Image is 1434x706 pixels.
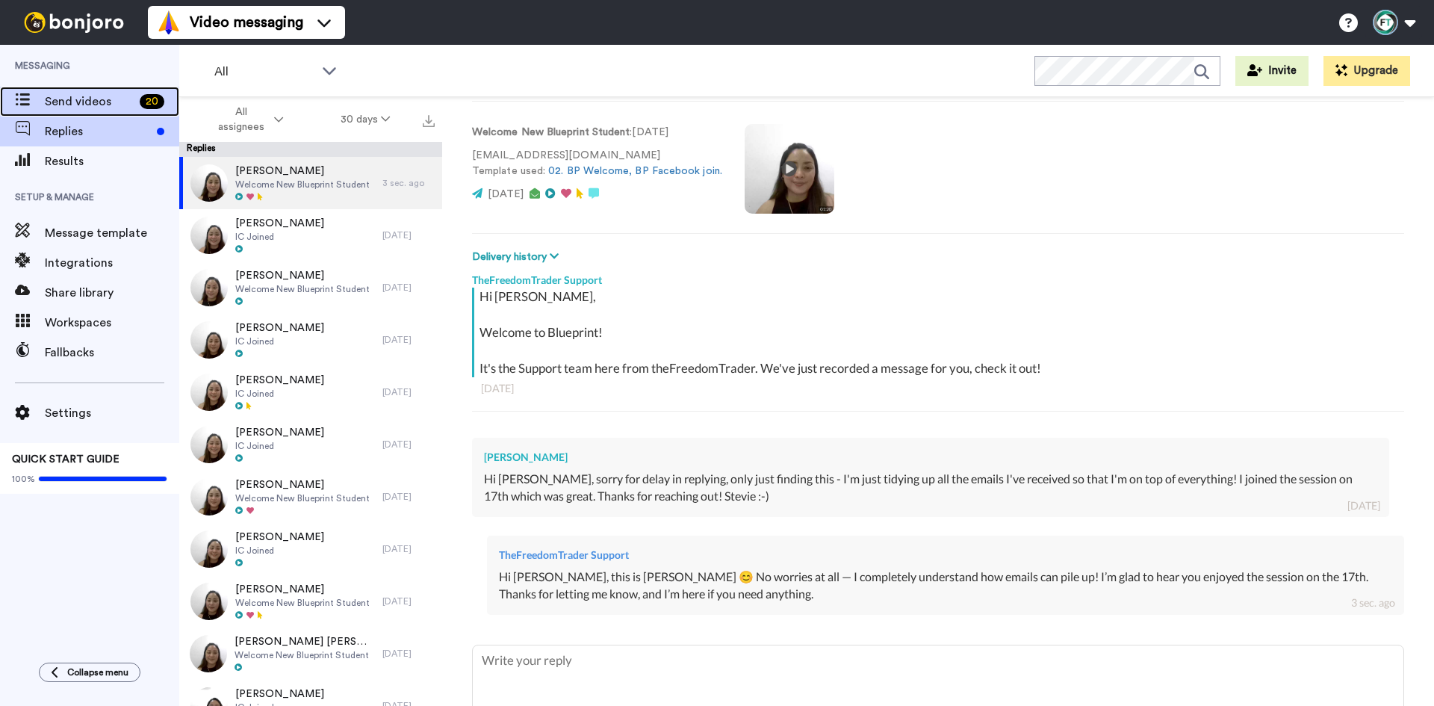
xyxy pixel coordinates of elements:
[190,374,228,411] img: 6748d7b8-f0a0-4b27-b275-e9e9448a573b-thumb.jpg
[179,142,442,157] div: Replies
[190,635,227,672] img: 4f2180c1-f9a3-4fc1-a87d-374abcc0678f-thumb.jpg
[382,491,435,503] div: [DATE]
[179,471,442,523] a: [PERSON_NAME]Welcome New Blueprint Student[DATE]
[484,450,1377,465] div: [PERSON_NAME]
[423,115,435,127] img: export.svg
[45,123,151,140] span: Replies
[67,666,128,678] span: Collapse menu
[1323,56,1410,86] button: Upgrade
[235,530,324,545] span: [PERSON_NAME]
[12,473,35,485] span: 100%
[190,426,228,463] img: 7bbe2272-4eb6-45af-9b09-e8aef15ba317-thumb.jpg
[18,12,130,33] img: bj-logo-header-white.svg
[235,388,324,400] span: IC Joined
[382,648,435,660] div: [DATE]
[179,261,442,314] a: [PERSON_NAME]Welcome New Blueprint Student[DATE]
[45,284,179,302] span: Share library
[45,93,134,111] span: Send videos
[382,282,435,294] div: [DATE]
[499,548,1392,563] div: TheFreedomTrader Support
[235,597,370,609] span: Welcome New Blueprint Student
[39,663,140,682] button: Collapse menu
[235,283,370,295] span: Welcome New Blueprint Student
[472,125,722,140] p: : [DATE]
[190,217,228,254] img: 160ae524-c6d5-4cf6-9a17-a748041f6eed-thumb.jpg
[1235,56,1309,86] button: Invite
[472,148,722,179] p: [EMAIL_ADDRESS][DOMAIN_NAME] Template used:
[235,164,370,179] span: [PERSON_NAME]
[472,265,1404,288] div: TheFreedomTrader Support
[179,628,442,680] a: [PERSON_NAME] [PERSON_NAME]Welcome New Blueprint Student[DATE]
[182,99,312,140] button: All assignees
[481,381,1395,396] div: [DATE]
[235,216,324,231] span: [PERSON_NAME]
[157,10,181,34] img: vm-color.svg
[179,366,442,418] a: [PERSON_NAME]IC Joined[DATE]
[382,334,435,346] div: [DATE]
[484,471,1377,505] div: Hi [PERSON_NAME], sorry for delay in replying, only just finding this - I'm just tidying up all t...
[235,634,375,649] span: [PERSON_NAME] [PERSON_NAME]
[488,189,524,199] span: [DATE]
[45,404,179,422] span: Settings
[211,105,271,134] span: All assignees
[382,386,435,398] div: [DATE]
[235,179,370,191] span: Welcome New Blueprint Student
[382,543,435,555] div: [DATE]
[472,127,630,137] strong: Welcome New Blueprint Student
[45,344,179,362] span: Fallbacks
[190,583,228,620] img: 45ee70c7-d7c1-48d8-91f0-343723d72b29-thumb.jpg
[235,440,324,452] span: IC Joined
[190,12,303,33] span: Video messaging
[179,418,442,471] a: [PERSON_NAME]IC Joined[DATE]
[418,108,439,131] button: Export all results that match these filters now.
[190,478,228,515] img: 70c89f95-3606-4aa6-95f4-c372546476f7-thumb.jpg
[382,177,435,189] div: 3 sec. ago
[235,582,370,597] span: [PERSON_NAME]
[45,152,179,170] span: Results
[190,164,228,202] img: 7ed3ad1a-63e6-410d-bf53-c4d1d5d361be-thumb.jpg
[382,595,435,607] div: [DATE]
[179,523,442,575] a: [PERSON_NAME]IC Joined[DATE]
[235,545,324,557] span: IC Joined
[179,209,442,261] a: [PERSON_NAME]IC Joined[DATE]
[179,157,442,209] a: [PERSON_NAME]Welcome New Blueprint Student3 sec. ago
[45,254,179,272] span: Integrations
[45,314,179,332] span: Workspaces
[382,229,435,241] div: [DATE]
[472,249,563,265] button: Delivery history
[214,63,314,81] span: All
[499,569,1392,603] div: Hi [PERSON_NAME], this is [PERSON_NAME] 😊 No worries at all — I completely understand how emails ...
[140,94,164,109] div: 20
[235,477,370,492] span: [PERSON_NAME]
[235,321,324,335] span: [PERSON_NAME]
[235,268,370,283] span: [PERSON_NAME]
[190,269,228,306] img: 5222c18f-c11d-406e-bb35-b27be5967eb3-thumb.jpg
[45,224,179,242] span: Message template
[235,373,324,388] span: [PERSON_NAME]
[235,425,324,440] span: [PERSON_NAME]
[382,439,435,450] div: [DATE]
[1347,498,1380,513] div: [DATE]
[235,492,370,504] span: Welcome New Blueprint Student
[190,530,228,568] img: f3860f1b-1e5f-4786-ba7e-e00bd0cba296-thumb.jpg
[190,321,228,359] img: 5bf82f0f-54be-4735-86ad-8dc58576fe92-thumb.jpg
[235,335,324,347] span: IC Joined
[235,687,324,702] span: [PERSON_NAME]
[1351,595,1395,610] div: 3 sec. ago
[179,575,442,628] a: [PERSON_NAME]Welcome New Blueprint Student[DATE]
[548,166,722,176] a: 02. BP Welcome, BP Facebook join.
[235,231,324,243] span: IC Joined
[479,288,1400,377] div: Hi [PERSON_NAME], Welcome to Blueprint! It's the Support team here from theFreedomTrader. We've j...
[12,454,119,465] span: QUICK START GUIDE
[312,106,419,133] button: 30 days
[235,649,375,661] span: Welcome New Blueprint Student
[179,314,442,366] a: [PERSON_NAME]IC Joined[DATE]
